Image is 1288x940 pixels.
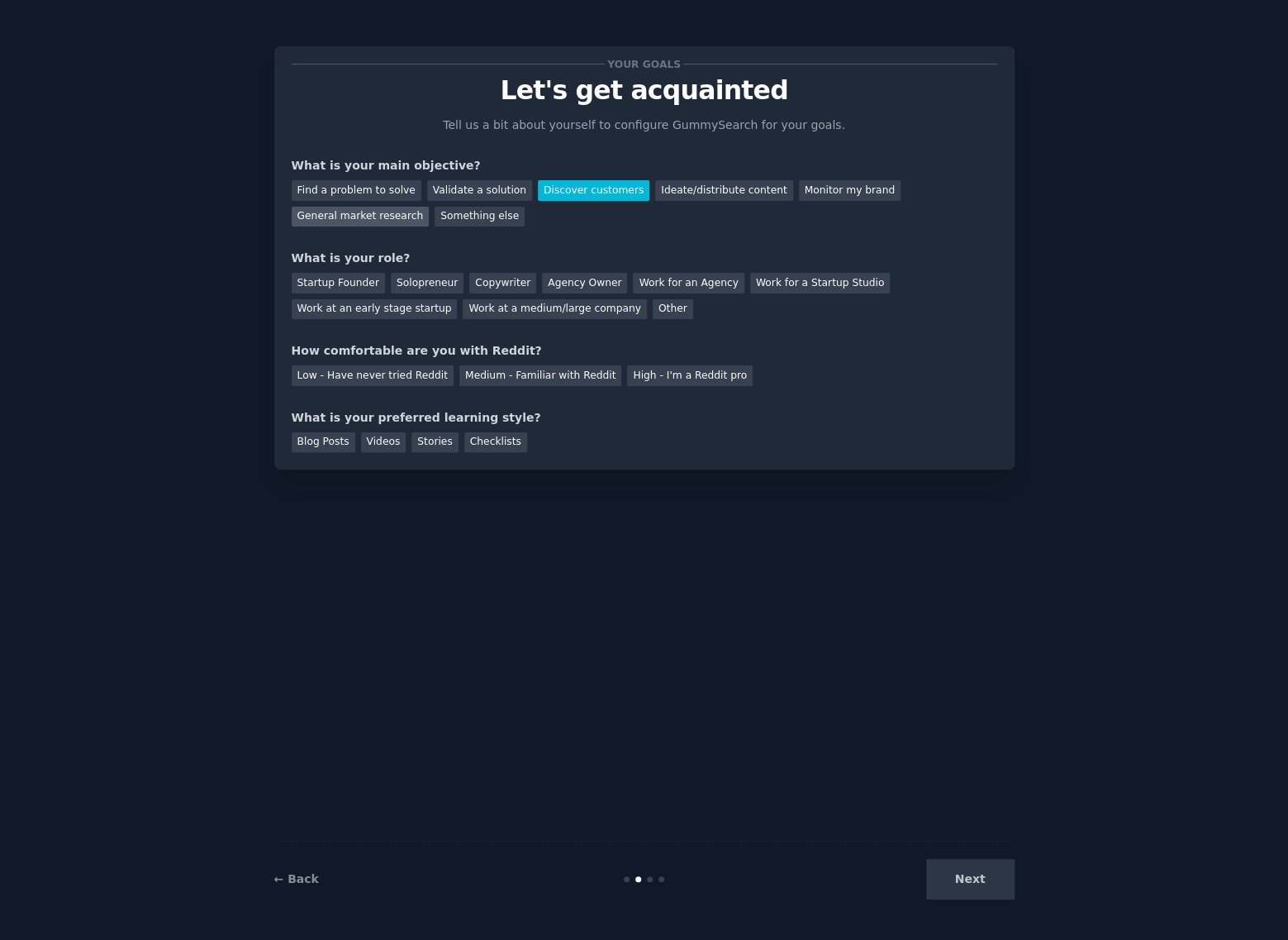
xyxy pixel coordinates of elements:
div: Startup Founder [292,273,385,293]
div: What is your main objective? [292,157,997,174]
div: Low - Have never tried Reddit [292,365,454,386]
p: Let's get acquainted [292,76,997,105]
div: Work at an early stage startup [292,299,458,320]
div: Copywriter [469,273,536,293]
div: Work at a medium/large company [463,299,646,320]
div: Work for a Startup Studio [750,273,890,293]
div: Work for an Agency [633,273,744,293]
div: Solopreneur [391,273,463,293]
div: Blog Posts [292,432,355,453]
div: Stories [411,432,458,453]
div: Find a problem to solve [292,180,421,201]
div: Checklists [464,432,527,453]
div: General market research [292,207,430,227]
div: Something else [435,207,525,227]
p: Tell us a bit about yourself to configure GummySearch for your goals. [436,117,853,134]
div: How comfortable are you with Reddit? [292,342,997,360]
div: Agency Owner [542,273,627,293]
div: Other [653,299,693,320]
div: Discover customers [538,180,649,201]
div: What is your role? [292,250,997,267]
div: High - I'm a Reddit pro [627,365,753,386]
div: Validate a solution [427,180,532,201]
div: Monitor my brand [799,180,901,201]
div: Medium - Familiar with Reddit [459,365,621,386]
span: Your goals [605,55,684,73]
a: ← Back [274,872,319,885]
div: What is your preferred learning style? [292,409,997,427]
div: Ideate/distribute content [655,180,792,201]
div: Videos [361,432,406,453]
